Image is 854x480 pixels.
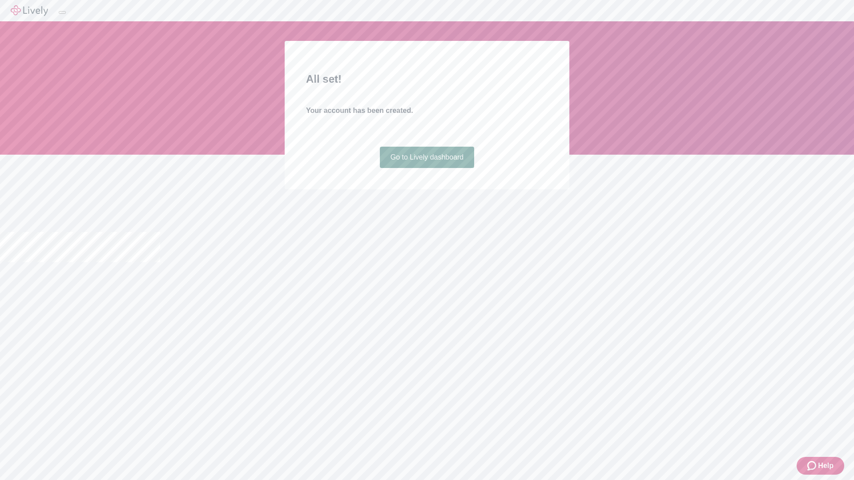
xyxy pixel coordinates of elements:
[11,5,48,16] img: Lively
[306,105,548,116] h4: Your account has been created.
[380,147,475,168] a: Go to Lively dashboard
[818,460,834,471] span: Help
[59,11,66,14] button: Log out
[797,457,844,475] button: Zendesk support iconHelp
[807,460,818,471] svg: Zendesk support icon
[306,71,548,87] h2: All set!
